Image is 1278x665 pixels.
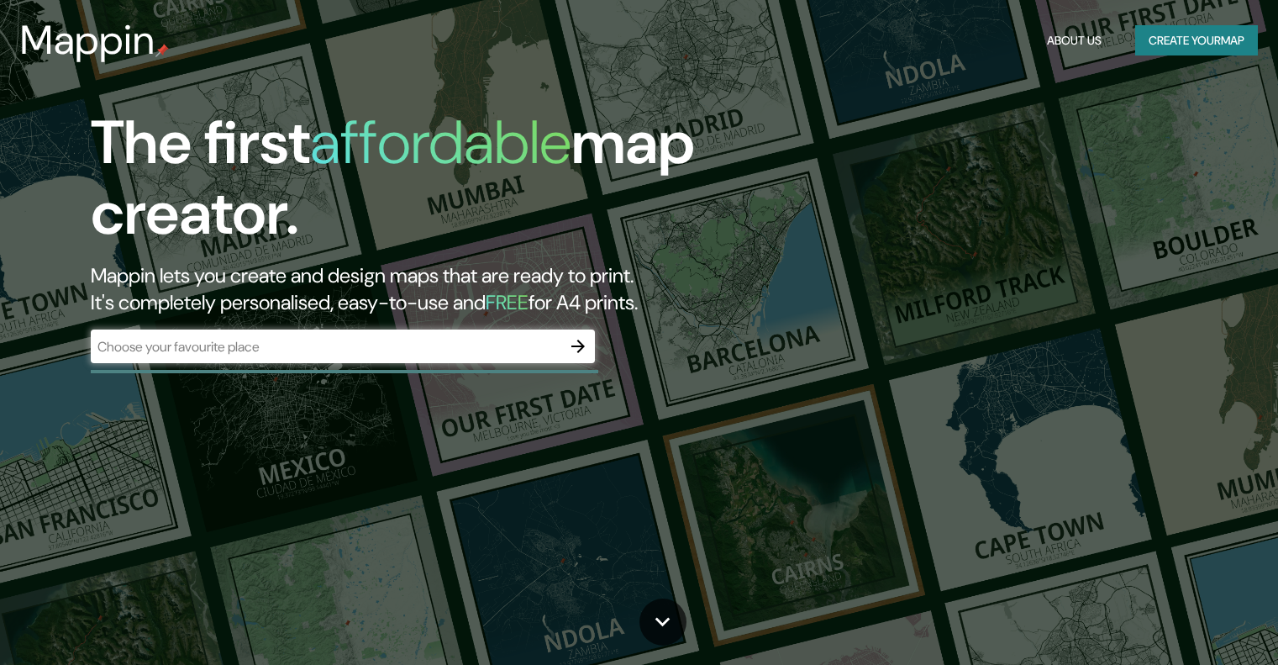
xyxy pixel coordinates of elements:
h2: Mappin lets you create and design maps that are ready to print. It's completely personalised, eas... [91,262,730,316]
input: Choose your favourite place [91,337,561,356]
h5: FREE [486,289,529,315]
button: Create yourmap [1135,25,1258,56]
img: mappin-pin [155,44,169,57]
h1: affordable [310,103,571,182]
h1: The first map creator. [91,108,730,262]
h3: Mappin [20,17,155,64]
button: About Us [1040,25,1108,56]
